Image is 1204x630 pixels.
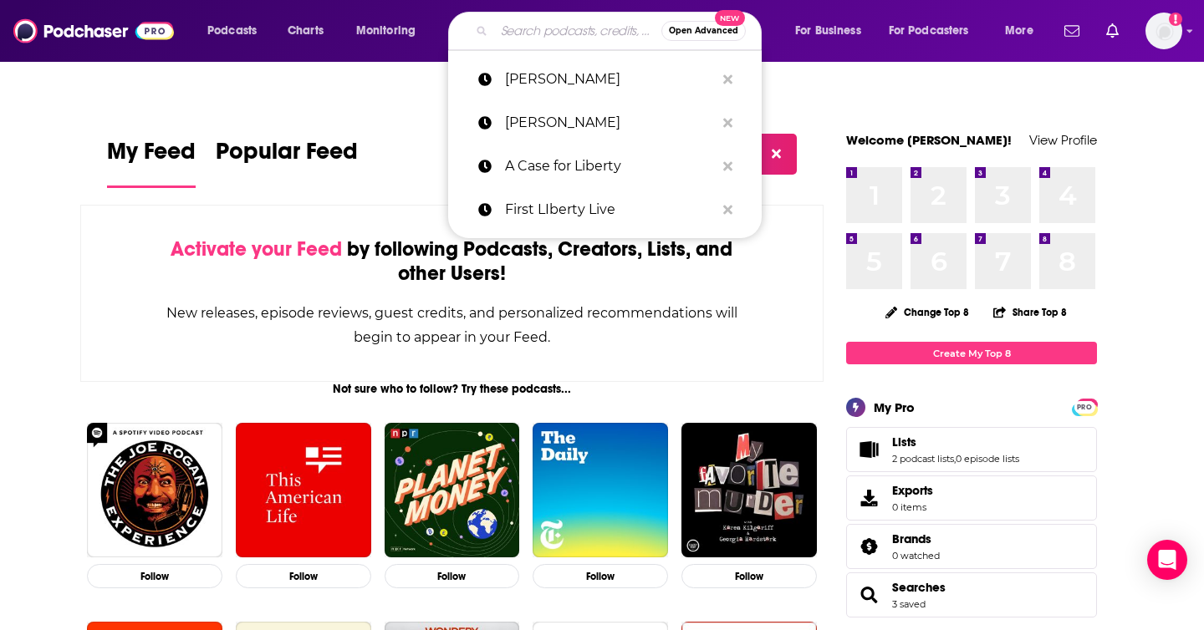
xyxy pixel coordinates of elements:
[505,145,715,188] p: A Case for Liberty
[533,564,668,588] button: Follow
[13,15,174,47] img: Podchaser - Follow, Share and Rate Podcasts
[356,19,416,43] span: Monitoring
[892,483,933,498] span: Exports
[1074,400,1094,413] a: PRO
[277,18,334,44] a: Charts
[344,18,437,44] button: open menu
[448,145,762,188] a: A Case for Liberty
[715,10,745,26] span: New
[505,188,715,231] p: First LIberty Live
[892,501,933,513] span: 0 items
[288,19,324,43] span: Charts
[846,475,1097,521] a: Exports
[448,188,762,231] a: First LIberty Live
[236,423,371,558] img: This American Life
[992,296,1068,328] button: Share Top 8
[993,18,1054,44] button: open menu
[852,438,885,461] a: Lists
[216,137,358,175] span: Popular Feed
[1145,13,1182,49] span: Logged in as FirstLiberty
[385,423,520,558] img: Planet Money
[874,399,915,415] div: My Pro
[783,18,882,44] button: open menu
[1145,13,1182,49] button: Show profile menu
[87,564,222,588] button: Follow
[892,434,1019,450] a: Lists
[1099,17,1125,45] a: Show notifications dropdown
[385,564,520,588] button: Follow
[1145,13,1182,49] img: User Profile
[846,132,1012,148] a: Welcome [PERSON_NAME]!
[1074,401,1094,414] span: PRO
[954,453,956,465] span: ,
[846,572,1097,617] span: Searches
[795,19,861,43] span: For Business
[80,382,824,396] div: Not sure who to follow? Try these podcasts...
[875,302,979,323] button: Change Top 8
[448,101,762,145] a: [PERSON_NAME]
[846,524,1097,569] span: Brands
[1169,13,1182,26] svg: Add a profile image
[533,423,668,558] img: The Daily
[107,137,196,188] a: My Feed
[846,342,1097,364] a: Create My Top 8
[1058,17,1086,45] a: Show notifications dropdown
[889,19,969,43] span: For Podcasters
[464,12,778,50] div: Search podcasts, credits, & more...
[165,237,739,286] div: by following Podcasts, Creators, Lists, and other Users!
[165,301,739,349] div: New releases, episode reviews, guest credits, and personalized recommendations will begin to appe...
[892,580,946,595] a: Searches
[892,453,954,465] a: 2 podcast lists
[846,427,1097,472] span: Lists
[956,453,1019,465] a: 0 episode lists
[852,486,885,510] span: Exports
[681,564,817,588] button: Follow
[1147,540,1187,580] div: Open Intercom Messenger
[505,58,715,101] p: Sean Feucht
[1029,132,1097,148] a: View Profile
[216,137,358,188] a: Popular Feed
[892,531,931,546] span: Brands
[681,423,817,558] img: My Favorite Murder with Karen Kilgariff and Georgia Hardstark
[196,18,278,44] button: open menu
[107,137,196,175] span: My Feed
[892,434,916,450] span: Lists
[852,535,885,558] a: Brands
[892,531,940,546] a: Brands
[236,564,371,588] button: Follow
[892,550,940,561] a: 0 watched
[661,21,746,41] button: Open AdvancedNew
[87,423,222,558] img: The Joe Rogan Experience
[494,18,661,44] input: Search podcasts, credits, & more...
[669,27,738,35] span: Open Advanced
[505,101,715,145] p: Sage Steele
[448,58,762,101] a: [PERSON_NAME]
[1005,19,1033,43] span: More
[852,583,885,607] a: Searches
[892,598,926,610] a: 3 saved
[207,19,257,43] span: Podcasts
[878,18,993,44] button: open menu
[171,236,342,262] span: Activate your Feed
